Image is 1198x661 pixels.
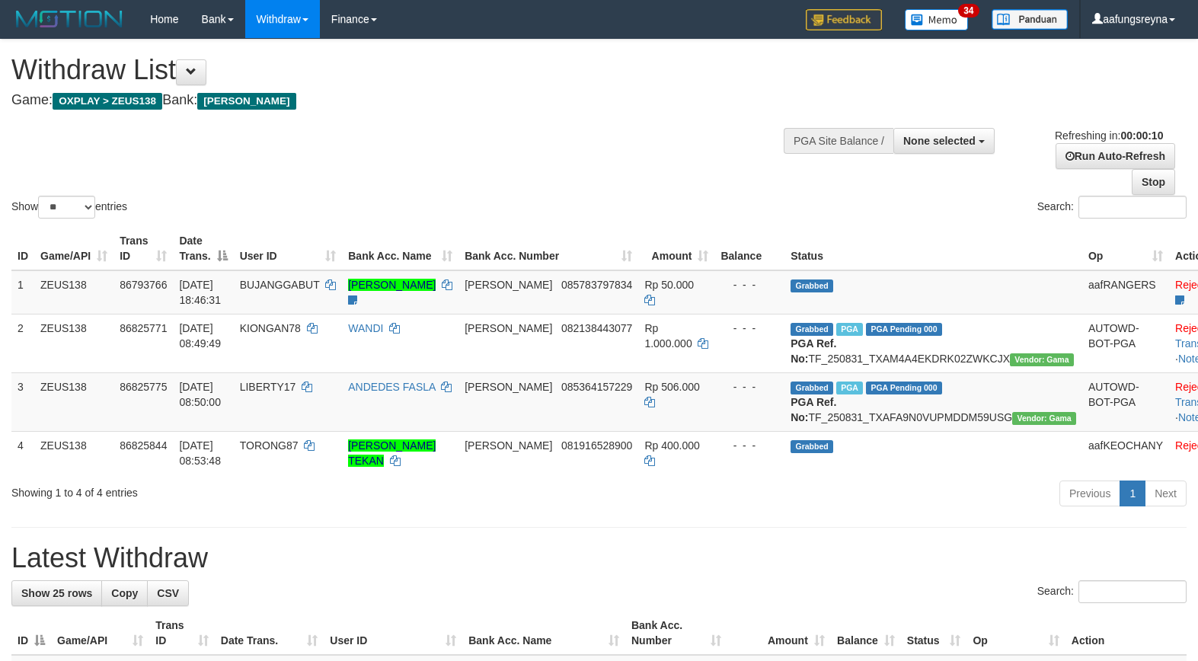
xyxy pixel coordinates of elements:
span: LIBERTY17 [240,381,296,393]
div: - - - [720,379,778,394]
div: - - - [720,438,778,453]
span: Copy 082138443077 to clipboard [561,322,632,334]
a: [PERSON_NAME] [348,279,436,291]
a: 1 [1120,481,1145,506]
span: BUJANGGABUT [240,279,320,291]
span: PGA Pending [866,323,942,336]
span: 86825844 [120,439,167,452]
td: ZEUS138 [34,270,113,315]
a: WANDI [348,322,383,334]
span: None selected [903,135,976,147]
th: Status [784,227,1082,270]
td: AUTOWD-BOT-PGA [1082,372,1169,431]
td: 1 [11,270,34,315]
span: 34 [958,4,979,18]
th: Game/API: activate to sort column ascending [34,227,113,270]
th: Bank Acc. Name: activate to sort column ascending [462,612,625,655]
span: Marked by aafchomsokheang [836,323,863,336]
span: Grabbed [791,440,833,453]
span: Rp 400.000 [644,439,699,452]
th: Op: activate to sort column ascending [1082,227,1169,270]
th: Date Trans.: activate to sort column ascending [215,612,324,655]
th: Bank Acc. Number: activate to sort column ascending [625,612,727,655]
span: Rp 1.000.000 [644,322,692,350]
th: Trans ID: activate to sort column ascending [113,227,173,270]
th: Balance: activate to sort column ascending [831,612,901,655]
img: Feedback.jpg [806,9,882,30]
span: Grabbed [791,279,833,292]
td: aafRANGERS [1082,270,1169,315]
span: Refreshing in: [1055,129,1163,142]
strong: 00:00:10 [1120,129,1163,142]
th: Op: activate to sort column ascending [966,612,1065,655]
a: Previous [1059,481,1120,506]
td: TF_250831_TXAFA9N0VUPMDDM59USG [784,372,1082,431]
span: [PERSON_NAME] [465,279,552,291]
span: Show 25 rows [21,587,92,599]
label: Search: [1037,580,1187,603]
th: User ID: activate to sort column ascending [234,227,343,270]
span: Rp 50.000 [644,279,694,291]
a: [PERSON_NAME] TEKAN [348,439,436,467]
div: PGA Site Balance / [784,128,893,154]
td: aafKEOCHANY [1082,431,1169,474]
img: panduan.png [992,9,1068,30]
label: Search: [1037,196,1187,219]
span: Copy 085783797834 to clipboard [561,279,632,291]
span: [PERSON_NAME] [197,93,296,110]
a: ANDEDES FASLA [348,381,435,393]
span: [DATE] 18:46:31 [179,279,221,306]
th: Game/API: activate to sort column ascending [51,612,149,655]
span: Copy 085364157229 to clipboard [561,381,632,393]
span: [PERSON_NAME] [465,322,552,334]
select: Showentries [38,196,95,219]
th: ID [11,227,34,270]
span: [DATE] 08:50:00 [179,381,221,408]
span: Vendor URL: https://trx31.1velocity.biz [1012,412,1076,425]
a: Show 25 rows [11,580,102,606]
th: Amount: activate to sort column ascending [638,227,714,270]
span: PGA Pending [866,382,942,394]
div: - - - [720,277,778,292]
th: Bank Acc. Number: activate to sort column ascending [458,227,638,270]
span: KIONGAN78 [240,322,301,334]
span: Copy 081916528900 to clipboard [561,439,632,452]
img: Button%20Memo.svg [905,9,969,30]
td: ZEUS138 [34,314,113,372]
a: Run Auto-Refresh [1056,143,1175,169]
td: ZEUS138 [34,372,113,431]
div: - - - [720,321,778,336]
img: MOTION_logo.png [11,8,127,30]
th: User ID: activate to sort column ascending [324,612,462,655]
a: CSV [147,580,189,606]
td: 3 [11,372,34,431]
td: 4 [11,431,34,474]
a: Copy [101,580,148,606]
button: None selected [893,128,995,154]
a: Stop [1132,169,1175,195]
h1: Latest Withdraw [11,543,1187,573]
td: TF_250831_TXAM4A4EKDRK02ZWKCJX [784,314,1082,372]
span: [PERSON_NAME] [465,439,552,452]
a: Next [1145,481,1187,506]
span: Copy [111,587,138,599]
span: Marked by aafchomsokheang [836,382,863,394]
span: Grabbed [791,382,833,394]
td: 2 [11,314,34,372]
th: Amount: activate to sort column ascending [727,612,831,655]
input: Search: [1078,580,1187,603]
b: PGA Ref. No: [791,337,836,365]
td: ZEUS138 [34,431,113,474]
span: CSV [157,587,179,599]
th: Trans ID: activate to sort column ascending [149,612,215,655]
th: Date Trans.: activate to sort column descending [173,227,233,270]
th: Action [1065,612,1187,655]
span: Vendor URL: https://trx31.1velocity.biz [1010,353,1074,366]
b: PGA Ref. No: [791,396,836,423]
h1: Withdraw List [11,55,784,85]
span: [DATE] 08:53:48 [179,439,221,467]
th: ID: activate to sort column descending [11,612,51,655]
input: Search: [1078,196,1187,219]
th: Bank Acc. Name: activate to sort column ascending [342,227,458,270]
span: [DATE] 08:49:49 [179,322,221,350]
